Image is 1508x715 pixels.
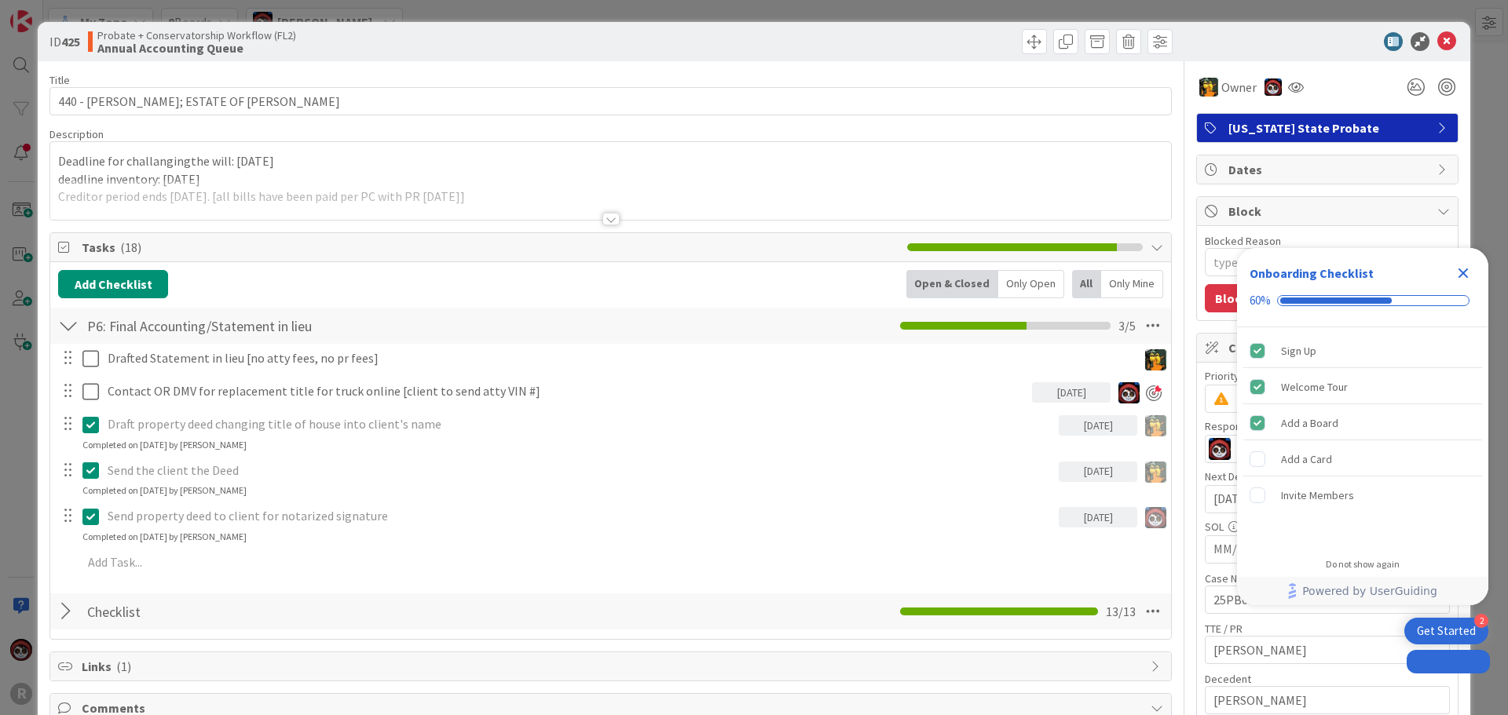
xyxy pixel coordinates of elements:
[108,461,1052,480] p: Send the client the Deed
[1417,623,1476,639] div: Get Started
[120,239,141,255] span: ( 18 )
[1281,341,1316,360] div: Sign Up
[1281,414,1338,432] div: Add a Board
[1101,270,1163,298] div: Only Mine
[1213,536,1441,563] input: MM/DD/YYYY
[1237,248,1488,605] div: Checklist Container
[1250,294,1476,308] div: Checklist progress: 60%
[82,312,435,340] input: Add Checklist...
[1326,558,1400,571] div: Do not show again
[1205,622,1243,636] label: TTE / PR
[1237,327,1488,548] div: Checklist items
[998,270,1064,298] div: Only Open
[1145,415,1166,436] img: MR
[1302,582,1437,600] span: Powered by UserGuiding
[116,658,131,674] span: ( 1 )
[82,483,247,498] div: Completed on [DATE] by [PERSON_NAME]
[1205,370,1450,381] div: Priority
[82,438,247,452] div: Completed on [DATE] by [PERSON_NAME]
[82,530,247,544] div: Completed on [DATE] by [PERSON_NAME]
[1451,261,1476,286] div: Close Checklist
[49,32,80,51] span: ID
[1228,202,1429,221] span: Block
[1228,338,1429,357] span: Custom Fields
[1245,577,1481,605] a: Powered by UserGuiding
[1250,264,1374,283] div: Onboarding Checklist
[1145,507,1166,528] img: JS
[49,127,104,141] span: Description
[108,507,1052,525] p: Send property deed to client for notarized signature
[1213,486,1441,513] input: MM/DD/YYYY
[108,415,1052,433] p: Draft property deed changing title of house into client's name
[1221,78,1257,97] span: Owner
[108,382,1026,400] p: Contact OR DMV for replacement title for truck online [client to send atty VIN #]
[1118,316,1136,335] span: 3 / 5
[82,657,1143,676] span: Links
[1199,78,1218,97] img: MR
[1281,450,1332,469] div: Add a Card
[1145,461,1166,483] img: MR
[1243,406,1482,440] div: Add a Board is complete.
[1059,415,1137,436] div: [DATE]
[1205,471,1450,482] div: Next Deadline
[82,597,435,626] input: Add Checklist...
[1474,614,1488,628] div: 2
[1250,294,1271,308] div: 60%
[906,270,998,298] div: Open & Closed
[108,349,1131,367] p: Drafted Statement in lieu [no atty fees, no pr fees]
[1205,521,1450,532] div: SOL
[1205,421,1450,432] div: Responsible Paralegal
[1205,234,1281,248] label: Blocked Reason
[58,152,1163,170] p: Deadline for challangingthe will: [DATE]
[1032,382,1111,403] div: [DATE]
[82,238,899,257] span: Tasks
[58,270,168,298] button: Add Checklist
[1237,577,1488,605] div: Footer
[1404,618,1488,644] div: Open Get Started checklist, remaining modules: 2
[1072,270,1101,298] div: All
[49,87,1172,115] input: type card name here...
[1106,602,1136,621] span: 13 / 13
[1228,119,1429,137] span: [US_STATE] State Probate
[1059,507,1137,527] div: [DATE]
[1205,571,1268,585] label: Case Number
[1205,672,1251,686] label: Decedent
[1265,78,1282,96] img: JS
[49,73,70,87] label: Title
[1243,370,1482,404] div: Welcome Tour is complete.
[1059,461,1137,482] div: [DATE]
[97,29,296,42] span: Probate + Conservatorship Workflow (FL2)
[1281,378,1348,396] div: Welcome Tour
[97,42,296,54] b: Annual Accounting Queue
[1243,478,1482,513] div: Invite Members is incomplete.
[1209,438,1231,460] img: JS
[1145,349,1166,370] img: MR
[1118,382,1140,403] img: JS
[1243,442,1482,476] div: Add a Card is incomplete.
[61,34,80,49] b: 425
[1228,160,1429,179] span: Dates
[1243,334,1482,368] div: Sign Up is complete.
[1281,486,1354,505] div: Invite Members
[58,170,1163,188] p: deadline inventory: [DATE]
[1205,284,1258,312] button: Block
